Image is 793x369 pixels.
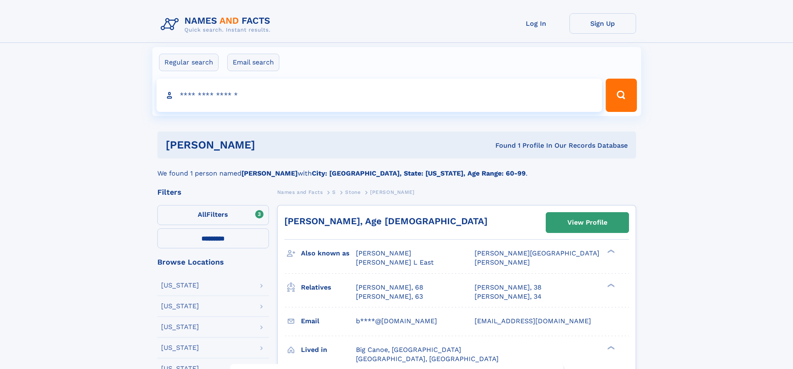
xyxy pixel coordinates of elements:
[312,169,526,177] b: City: [GEOGRAPHIC_DATA], State: [US_STATE], Age Range: 60-99
[159,54,219,71] label: Regular search
[157,158,636,178] div: We found 1 person named with .
[605,345,615,350] div: ❯
[503,13,569,34] a: Log In
[301,343,356,357] h3: Lived in
[567,213,607,232] div: View Profile
[475,283,542,292] a: [PERSON_NAME], 38
[375,141,628,150] div: Found 1 Profile In Our Records Database
[157,205,269,225] label: Filters
[241,169,298,177] b: [PERSON_NAME]
[569,13,636,34] a: Sign Up
[546,213,629,233] a: View Profile
[356,283,423,292] a: [PERSON_NAME], 68
[301,280,356,295] h3: Relatives
[301,246,356,260] h3: Also known as
[157,188,269,196] div: Filters
[356,346,461,354] span: Big Canoe, [GEOGRAPHIC_DATA]
[345,189,360,195] span: Stone
[277,187,323,197] a: Names and Facts
[332,187,336,197] a: S
[161,344,199,351] div: [US_STATE]
[161,303,199,310] div: [US_STATE]
[198,211,206,218] span: All
[475,249,599,257] span: [PERSON_NAME][GEOGRAPHIC_DATA]
[605,282,615,288] div: ❯
[166,140,375,150] h1: [PERSON_NAME]
[345,187,360,197] a: Stone
[475,258,530,266] span: [PERSON_NAME]
[157,258,269,266] div: Browse Locations
[356,292,423,301] a: [PERSON_NAME], 63
[370,189,415,195] span: [PERSON_NAME]
[157,79,602,112] input: search input
[475,317,591,325] span: [EMAIL_ADDRESS][DOMAIN_NAME]
[356,258,434,266] span: [PERSON_NAME] L East
[157,13,277,36] img: Logo Names and Facts
[606,79,636,112] button: Search Button
[161,282,199,289] div: [US_STATE]
[605,249,615,254] div: ❯
[356,355,499,363] span: [GEOGRAPHIC_DATA], [GEOGRAPHIC_DATA]
[332,189,336,195] span: S
[475,292,542,301] a: [PERSON_NAME], 34
[227,54,279,71] label: Email search
[356,249,411,257] span: [PERSON_NAME]
[161,324,199,330] div: [US_STATE]
[301,314,356,328] h3: Email
[284,216,487,226] a: [PERSON_NAME], Age [DEMOGRAPHIC_DATA]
